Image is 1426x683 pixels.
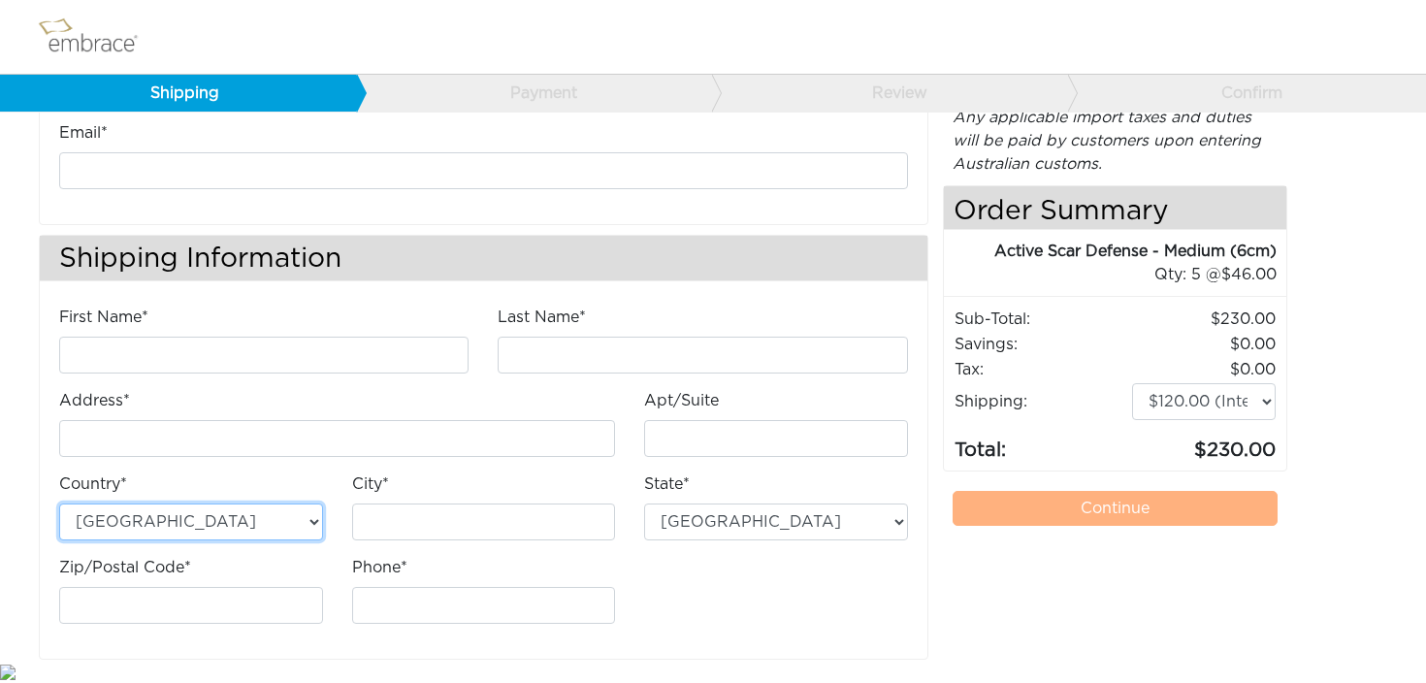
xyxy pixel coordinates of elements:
[34,13,160,61] img: logo.png
[968,263,1277,286] div: 5 @
[498,306,586,329] label: Last Name*
[59,121,108,145] label: Email*
[944,186,1286,230] h4: Order Summary
[1131,357,1277,382] td: 0.00
[644,472,690,496] label: State*
[944,240,1277,263] div: Active Scar Defense - Medium (6cm)
[59,389,130,412] label: Address*
[954,307,1131,332] td: Sub-Total:
[1131,307,1277,332] td: 230.00
[1067,75,1424,112] a: Confirm
[352,472,389,496] label: City*
[953,491,1278,526] a: Continue
[59,556,191,579] label: Zip/Postal Code*
[1131,421,1277,466] td: 230.00
[954,332,1131,357] td: Savings :
[40,236,927,281] h3: Shipping Information
[954,357,1131,382] td: Tax:
[644,389,719,412] label: Apt/Suite
[954,382,1131,421] td: Shipping:
[943,106,1287,176] div: Any applicable import taxes and duties will be paid by customers upon entering Australian customs.
[356,75,713,112] a: Payment
[954,421,1131,466] td: Total:
[59,306,148,329] label: First Name*
[59,472,127,496] label: Country*
[711,75,1068,112] a: Review
[1131,332,1277,357] td: 0.00
[352,556,407,579] label: Phone*
[1221,267,1277,282] span: 46.00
